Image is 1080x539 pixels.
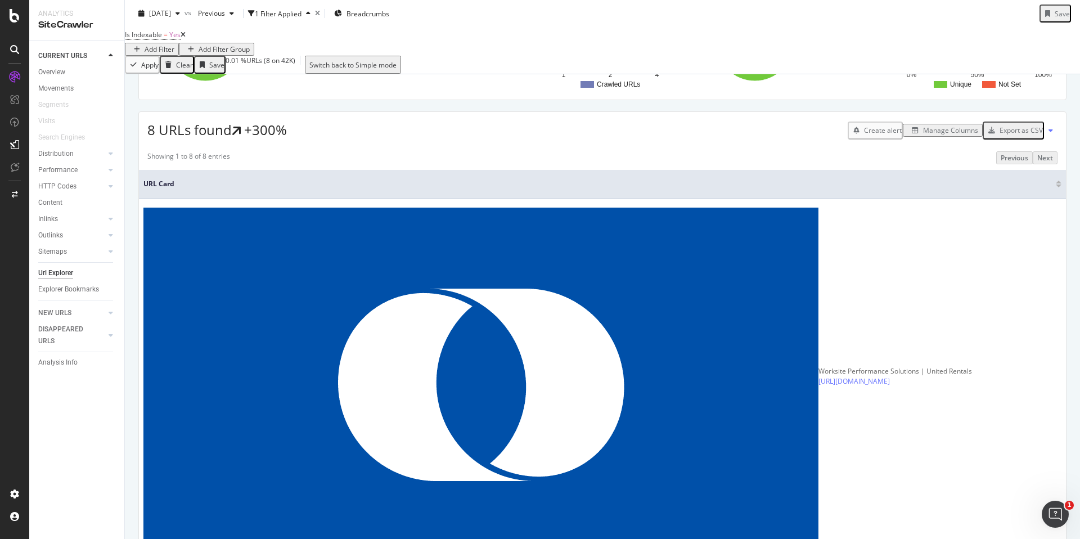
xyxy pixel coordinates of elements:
[255,8,301,18] div: 1 Filter Applied
[998,81,1021,89] text: Not Set
[38,148,74,160] div: Distribution
[38,267,116,279] a: Url Explorer
[818,366,972,376] div: Worksite Performance Solutions | United Rentals
[38,19,115,32] div: SiteCrawler
[38,181,105,192] a: HTTP Codes
[176,60,193,70] div: Clear
[38,148,105,160] a: Distribution
[38,307,105,319] a: NEW URLS
[1001,153,1028,163] div: Previous
[305,56,401,74] button: Switch back to Simple mode
[149,8,171,18] span: 2025 Sep. 26th
[848,122,903,140] button: Create alert
[562,71,566,79] text: 1
[143,179,1053,189] span: URL Card
[38,115,55,127] div: Visits
[244,120,287,140] div: +300%
[597,81,640,89] text: Crawled URLs
[38,50,87,62] div: CURRENT URLS
[164,30,168,39] span: =
[38,197,62,209] div: Content
[38,132,96,143] a: Search Engines
[983,122,1044,140] button: Export as CSV
[1039,5,1071,23] button: Save
[609,71,613,79] text: 2
[309,60,397,70] div: Switch back to Simple mode
[1000,125,1043,135] div: Export as CSV
[184,7,193,17] span: vs
[38,99,80,111] a: Segments
[38,132,85,143] div: Search Engines
[996,151,1033,164] button: Previous
[1035,71,1052,79] text: 100%
[38,50,105,62] a: CURRENT URLS
[141,60,159,70] div: Apply
[903,124,983,137] button: Manage Columns
[38,246,67,258] div: Sitemaps
[226,56,295,74] div: 0.01 % URLs ( 8 on 42K )
[38,66,116,78] a: Overview
[818,376,890,386] a: [URL][DOMAIN_NAME]
[125,56,160,74] button: Apply
[655,71,659,79] text: 4
[147,121,232,140] span: 8 URLs found
[38,197,116,209] a: Content
[209,60,224,70] div: Save
[1055,8,1070,18] div: Save
[38,324,105,347] a: DISAPPEARED URLS
[38,324,95,347] div: DISAPPEARED URLS
[194,56,226,74] button: Save
[38,284,116,295] a: Explorer Bookmarks
[38,357,78,369] div: Analysis Info
[145,44,174,54] div: Add Filter
[38,181,76,192] div: HTTP Codes
[38,99,69,111] div: Segments
[38,284,99,295] div: Explorer Bookmarks
[1033,151,1057,164] button: Next
[169,30,181,39] span: Yes
[125,43,179,56] button: Add Filter
[346,8,389,18] span: Breadcrumbs
[971,71,984,79] text: 50%
[38,357,116,369] a: Analysis Info
[38,164,78,176] div: Performance
[1042,501,1069,528] iframe: Intercom live chat
[1065,501,1074,510] span: 1
[38,164,105,176] a: Performance
[864,125,902,135] div: Create alert
[193,8,225,18] span: Previous
[907,71,917,79] text: 0%
[38,83,74,95] div: Movements
[199,44,250,54] div: Add Filter Group
[38,230,63,241] div: Outlinks
[38,83,116,95] a: Movements
[38,9,115,19] div: Analytics
[950,81,971,89] text: Unique
[38,115,66,127] a: Visits
[179,43,254,56] button: Add Filter Group
[330,5,394,23] button: Breadcrumbs
[248,5,315,23] button: 1 Filter Applied
[134,5,184,23] button: [DATE]
[160,56,194,74] button: Clear
[315,10,320,17] div: times
[38,246,105,258] a: Sitemaps
[1037,153,1053,163] div: Next
[38,267,73,279] div: Url Explorer
[147,151,230,164] div: Showing 1 to 8 of 8 entries
[38,213,58,225] div: Inlinks
[38,230,105,241] a: Outlinks
[125,30,162,39] span: Is Indexable
[38,307,71,319] div: NEW URLS
[38,66,65,78] div: Overview
[923,125,978,135] div: Manage Columns
[193,5,238,23] button: Previous
[38,213,105,225] a: Inlinks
